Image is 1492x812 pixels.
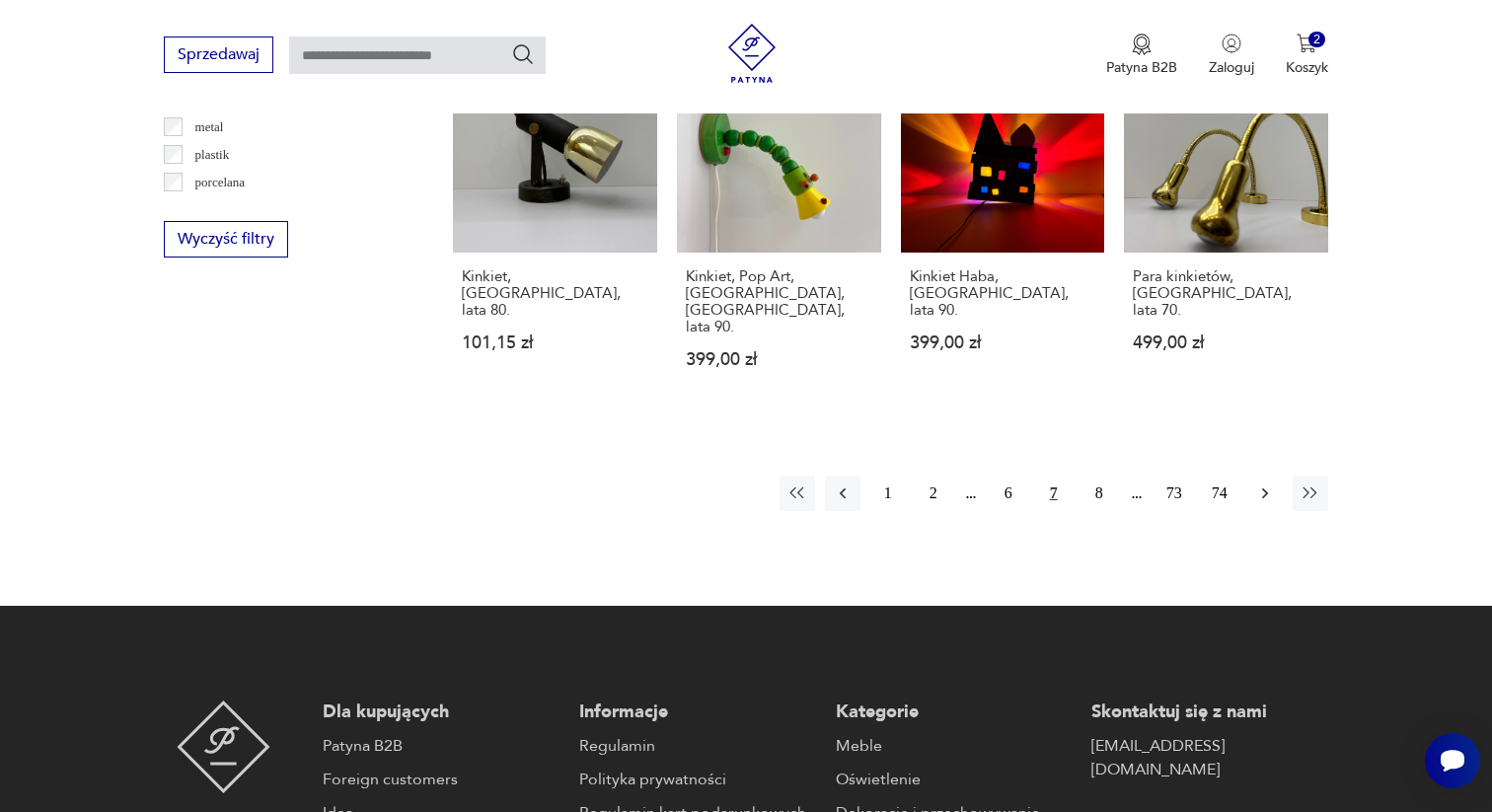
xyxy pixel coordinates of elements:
[579,768,816,791] a: Polityka prywatności
[195,144,230,166] p: plastik
[1082,476,1117,511] button: 8
[1202,476,1237,511] button: 74
[1133,268,1319,319] h3: Para kinkietów, [GEOGRAPHIC_DATA], lata 70.
[1209,34,1254,77] button: Zaloguj
[164,221,288,258] button: Wyczyść filtry
[1106,34,1177,77] a: Ikona medaluPatyna B2B
[1209,58,1254,77] p: Zaloguj
[1091,701,1328,724] p: Skontaktuj się z nami
[195,199,235,221] p: porcelit
[1091,734,1328,781] a: [EMAIL_ADDRESS][DOMAIN_NAME]
[870,476,906,511] button: 1
[1106,58,1177,77] p: Patyna B2B
[453,49,657,407] a: Kinkiet, Niemcy, lata 80.Kinkiet, [GEOGRAPHIC_DATA], lata 80.101,15 zł
[1132,34,1152,55] img: Ikona medalu
[462,268,648,319] h3: Kinkiet, [GEOGRAPHIC_DATA], lata 80.
[991,476,1026,511] button: 6
[686,351,872,368] p: 399,00 zł
[579,701,816,724] p: Informacje
[836,734,1073,758] a: Meble
[177,701,270,793] img: Patyna - sklep z meblami i dekoracjami vintage
[323,701,559,724] p: Dla kupujących
[1297,34,1316,53] img: Ikona koszyka
[579,734,816,758] a: Regulamin
[1222,34,1241,53] img: Ikonka użytkownika
[1133,334,1319,351] p: 499,00 zł
[910,334,1096,351] p: 399,00 zł
[1124,49,1328,407] a: Para kinkietów, Niemcy, lata 70.Para kinkietów, [GEOGRAPHIC_DATA], lata 70.499,00 zł
[323,734,559,758] a: Patyna B2B
[511,42,535,66] button: Szukaj
[462,334,648,351] p: 101,15 zł
[195,172,246,193] p: porcelana
[1308,32,1325,48] div: 2
[722,24,782,83] img: Patyna - sklep z meblami i dekoracjami vintage
[164,49,273,63] a: Sprzedawaj
[916,476,951,511] button: 2
[1106,34,1177,77] button: Patyna B2B
[901,49,1105,407] a: Kinkiet Haba, Niemcy, lata 90.Kinkiet Haba, [GEOGRAPHIC_DATA], lata 90.399,00 zł
[1286,58,1328,77] p: Koszyk
[323,768,559,791] a: Foreign customers
[677,49,881,407] a: Kinkiet, Pop Art, Haba, Niemcy, lata 90.Kinkiet, Pop Art, [GEOGRAPHIC_DATA], [GEOGRAPHIC_DATA], l...
[836,768,1073,791] a: Oświetlenie
[836,701,1073,724] p: Kategorie
[686,268,872,335] h3: Kinkiet, Pop Art, [GEOGRAPHIC_DATA], [GEOGRAPHIC_DATA], lata 90.
[195,116,224,138] p: metal
[1036,476,1072,511] button: 7
[910,268,1096,319] h3: Kinkiet Haba, [GEOGRAPHIC_DATA], lata 90.
[1156,476,1192,511] button: 73
[1425,733,1480,788] iframe: Smartsupp widget button
[164,37,273,73] button: Sprzedawaj
[1286,34,1328,77] button: 2Koszyk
